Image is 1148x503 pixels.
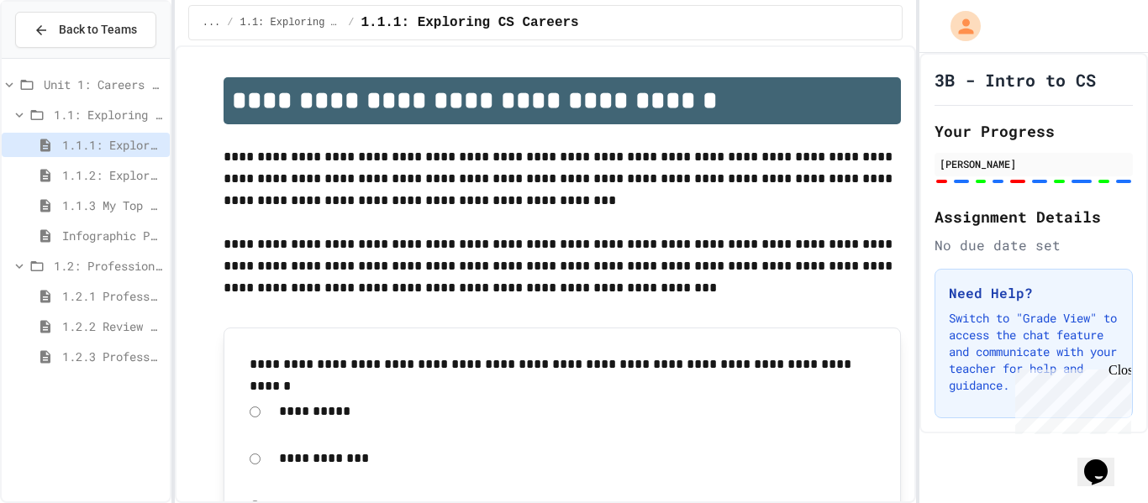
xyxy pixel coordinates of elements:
[62,317,163,335] span: 1.2.2 Review - Professional Communication
[62,166,163,184] span: 1.1.2: Exploring CS Careers - Review
[935,235,1133,255] div: No due date set
[935,205,1133,228] h2: Assignment Details
[62,348,163,365] span: 1.2.3 Professional Communication Challenge
[62,227,163,244] span: Infographic Project: Your favorite CS
[348,16,354,29] span: /
[240,16,342,29] span: 1.1: Exploring CS Careers
[933,7,985,45] div: My Account
[203,16,221,29] span: ...
[44,76,163,93] span: Unit 1: Careers & Professionalism
[227,16,233,29] span: /
[949,283,1119,303] h3: Need Help?
[1077,436,1131,486] iframe: chat widget
[361,13,578,33] span: 1.1.1: Exploring CS Careers
[949,310,1119,394] p: Switch to "Grade View" to access the chat feature and communicate with your teacher for help and ...
[935,119,1133,143] h2: Your Progress
[62,196,163,214] span: 1.1.3 My Top 3 CS Careers!
[59,21,137,39] span: Back to Teams
[935,68,1096,92] h1: 3B - Intro to CS
[54,106,163,123] span: 1.1: Exploring CS Careers
[1008,363,1131,434] iframe: chat widget
[7,7,116,107] div: Chat with us now!Close
[54,257,163,275] span: 1.2: Professional Communication
[940,156,1128,171] div: [PERSON_NAME]
[62,287,163,305] span: 1.2.1 Professional Communication
[62,136,163,154] span: 1.1.1: Exploring CS Careers
[15,12,156,48] button: Back to Teams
